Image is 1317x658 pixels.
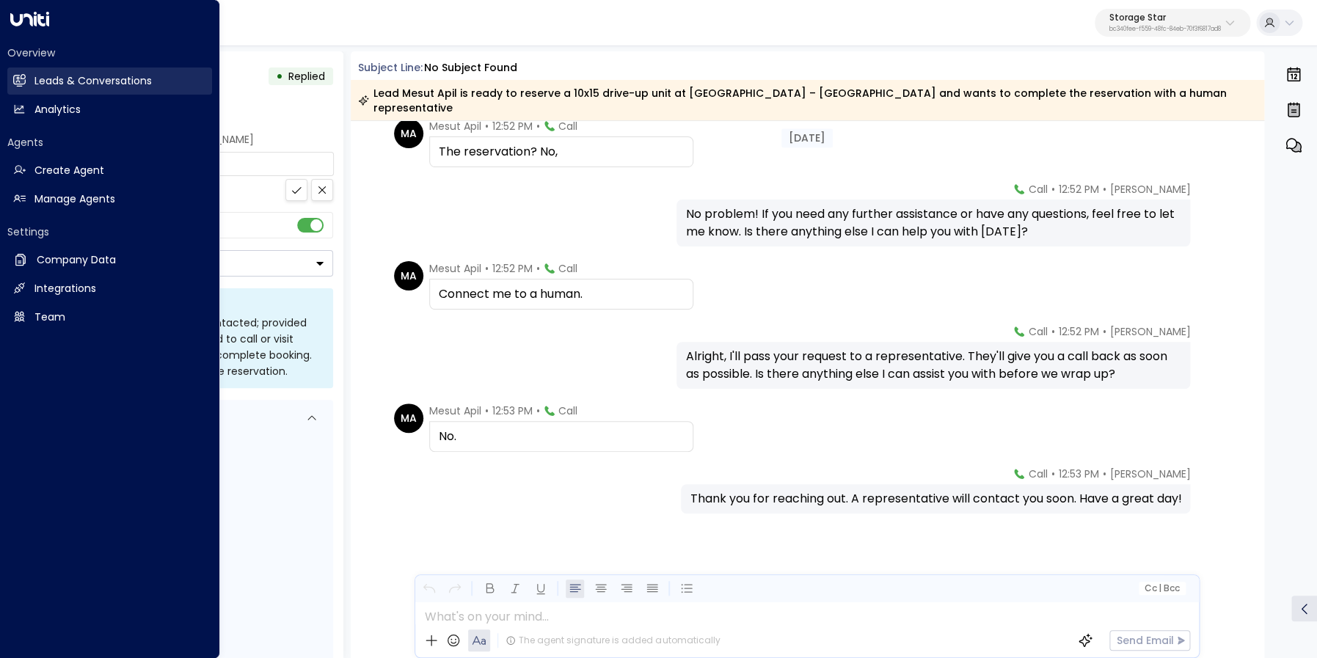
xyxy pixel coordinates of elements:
[34,73,152,89] h2: Leads & Conversations
[7,246,212,274] a: Company Data
[34,310,65,325] h2: Team
[1196,467,1225,496] img: 120_headshot.jpg
[492,403,533,418] span: 12:53 PM
[1058,324,1098,339] span: 12:52 PM
[7,304,212,331] a: Team
[439,428,684,445] div: No.
[7,67,212,95] a: Leads & Conversations
[288,69,325,84] span: Replied
[1109,26,1221,32] p: bc340fee-f559-48fc-84eb-70f3f6817ad8
[1102,324,1106,339] span: •
[685,205,1181,241] div: No problem! If you need any further assistance or have any questions, feel free to let me know. I...
[1051,182,1054,197] span: •
[34,281,96,296] h2: Integrations
[7,135,212,150] h2: Agents
[34,191,115,207] h2: Manage Agents
[7,157,212,184] a: Create Agent
[558,403,577,418] span: Call
[536,403,540,418] span: •
[1102,467,1106,481] span: •
[37,252,116,268] h2: Company Data
[492,261,533,276] span: 12:52 PM
[420,580,438,598] button: Undo
[276,63,283,89] div: •
[1109,182,1190,197] span: [PERSON_NAME]
[34,102,81,117] h2: Analytics
[7,45,212,60] h2: Overview
[1109,467,1190,481] span: [PERSON_NAME]
[1102,182,1106,197] span: •
[1159,583,1161,593] span: |
[690,490,1181,508] div: Thank you for reaching out. A representative will contact you soon. Have a great day!
[358,60,423,75] span: Subject Line:
[1051,324,1054,339] span: •
[34,163,104,178] h2: Create Agent
[1109,324,1190,339] span: [PERSON_NAME]
[1145,583,1180,593] span: Cc Bcc
[7,224,212,239] h2: Settings
[1058,182,1098,197] span: 12:52 PM
[1109,13,1221,22] p: Storage Star
[439,143,684,161] div: The reservation? No,
[1139,582,1186,596] button: Cc|Bcc
[394,261,423,290] div: MA
[1058,467,1098,481] span: 12:53 PM
[1051,467,1054,481] span: •
[7,186,212,213] a: Manage Agents
[485,403,489,418] span: •
[445,580,464,598] button: Redo
[429,261,481,276] span: Mesut Apil
[506,634,720,647] div: The agent signature is added automatically
[1028,467,1047,481] span: Call
[1196,182,1225,211] img: 120_headshot.jpg
[439,285,684,303] div: Connect me to a human.
[781,128,833,147] div: [DATE]
[536,261,540,276] span: •
[1095,9,1250,37] button: Storage Starbc340fee-f559-48fc-84eb-70f3f6817ad8
[7,96,212,123] a: Analytics
[558,261,577,276] span: Call
[1028,182,1047,197] span: Call
[7,275,212,302] a: Integrations
[1196,324,1225,354] img: 120_headshot.jpg
[485,261,489,276] span: •
[424,60,517,76] div: No subject found
[685,348,1181,383] div: Alright, I'll pass your request to a representative. They'll give you a call back as soon as poss...
[358,86,1256,115] div: Lead Mesut Apil is ready to reserve a 10x15 drive-up unit at [GEOGRAPHIC_DATA] – [GEOGRAPHIC_DATA...
[1028,324,1047,339] span: Call
[429,403,481,418] span: Mesut Apil
[394,403,423,433] div: MA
